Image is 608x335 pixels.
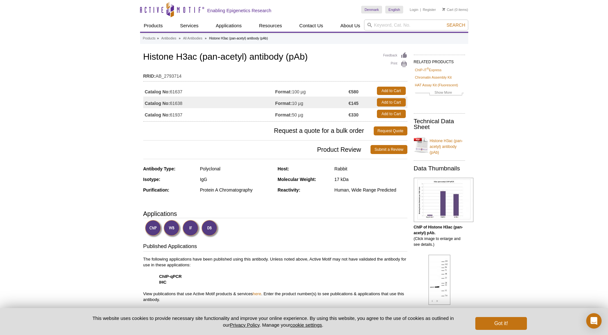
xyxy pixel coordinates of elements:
a: Privacy Policy [230,322,259,328]
p: The following applications have been published using this antibody. Unless noted above, Active Mo... [143,256,407,303]
a: Print [383,61,407,68]
a: Add to Cart [377,110,406,118]
strong: Reactivity: [278,187,300,193]
td: 100 µg [275,85,349,97]
a: Applications [212,20,246,32]
img: Immunofluorescence Validated [182,220,200,237]
div: 17 kDa [334,176,407,182]
strong: €330 [348,112,358,118]
a: Feedback [383,52,407,59]
span: Request a quote for a bulk order [143,126,374,135]
strong: €580 [348,89,358,95]
img: Histone H3ac (pan-acetyl) antibody (pAb) tested by ChIP. [414,178,473,222]
b: ChIP of Histone H3ac (pan-acetyl) pAb. [414,225,463,235]
strong: Catalog No: [145,89,170,95]
h2: Enabling Epigenetics Research [207,8,271,13]
a: Show More [415,90,464,97]
span: Product Review [143,145,371,154]
a: here [253,291,261,296]
td: 61638 [143,97,275,108]
td: 10 µg [275,97,349,108]
li: (0 items) [442,6,468,13]
a: Submit a Review [371,145,407,154]
a: Add to Cart [377,98,406,107]
a: Login [410,7,418,12]
h3: Published Applications [143,243,407,252]
button: Search [445,22,467,28]
a: Contact Us [296,20,327,32]
a: Antibodies [161,36,176,41]
a: About Us [337,20,364,32]
a: Histone H3ac (pan-acetyl) antibody (pAb) [414,134,465,155]
img: Histone H3ac (pan-acetyl) antibody (pAb) tested by Western blot. [429,255,450,305]
li: » [205,37,207,40]
a: ChIP-IT®Express [415,67,442,73]
div: IgG [200,176,273,182]
strong: Isotype: [143,177,161,182]
a: Request Quote [374,126,407,135]
sup: ® [427,67,429,70]
div: Rabbit [334,166,407,172]
strong: Catalog No: [145,100,170,106]
td: 61637 [143,85,275,97]
h3: Applications [143,209,407,219]
p: This website uses cookies to provide necessary site functionality and improve your online experie... [81,315,465,328]
div: Polyclonal [200,166,273,172]
a: Add to Cart [377,87,406,95]
img: ChIP Validated [145,220,162,237]
h2: Data Thumbnails [414,166,465,171]
strong: Format: [275,100,292,106]
strong: Molecular Weight: [278,177,316,182]
strong: RRID: [143,73,156,79]
a: HAT Assay Kit (Fluorescent) [415,82,458,88]
strong: €145 [348,100,358,106]
a: Services [176,20,203,32]
input: Keyword, Cat. No. [364,20,468,30]
img: Western Blot Validated [163,220,181,237]
strong: IHC [159,280,167,285]
a: All Antibodies [183,36,202,41]
a: Cart [442,7,454,12]
button: Got it! [475,317,527,330]
div: Open Intercom Messenger [586,313,602,329]
li: » [157,37,159,40]
a: Resources [255,20,286,32]
a: Chromatin Assembly Kit [415,74,452,80]
h2: RELATED PRODUCTS [414,55,465,66]
strong: Purification: [143,187,170,193]
span: Search [446,22,465,28]
td: 50 µg [275,108,349,120]
img: Dot Blot Validated [201,220,219,237]
div: Protein A Chromatography [200,187,273,193]
p: (Click image to enlarge and see details.) [414,224,465,247]
strong: ChIP-qPCR [159,274,182,279]
li: » [179,37,181,40]
h1: Histone H3ac (pan-acetyl) antibody (pAb) [143,52,407,63]
li: | [420,6,421,13]
img: Your Cart [442,8,445,11]
td: 61937 [143,108,275,120]
a: Denmark [361,6,382,13]
a: Products [143,36,155,41]
h2: Technical Data Sheet [414,118,465,130]
td: AB_2793714 [143,69,407,80]
strong: Format: [275,89,292,95]
a: Products [140,20,167,32]
a: Register [423,7,436,12]
button: cookie settings [290,322,322,328]
strong: Format: [275,112,292,118]
a: English [385,6,403,13]
strong: Antibody Type: [143,166,176,171]
strong: Catalog No: [145,112,170,118]
strong: Host: [278,166,289,171]
li: Histone H3ac (pan-acetyl) antibody (pAb) [209,37,268,40]
div: Human, Wide Range Predicted [334,187,407,193]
